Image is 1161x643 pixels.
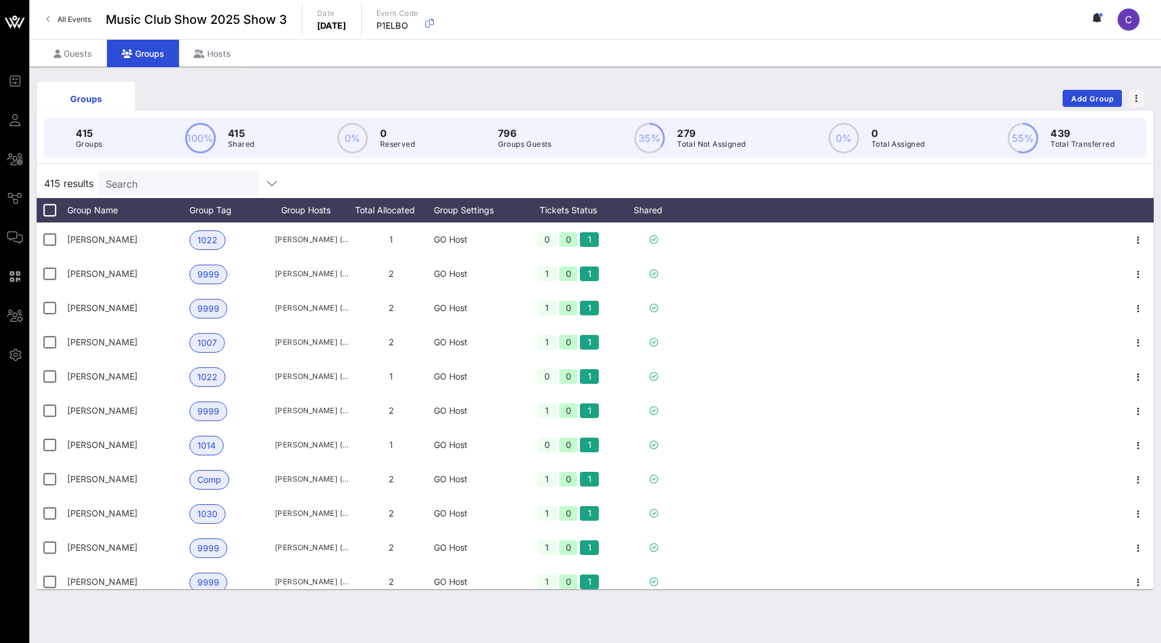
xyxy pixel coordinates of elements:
[317,20,346,32] p: [DATE]
[580,335,599,350] div: 1
[275,268,348,280] span: [PERSON_NAME] ([PERSON_NAME][EMAIL_ADDRESS][DOMAIN_NAME])
[580,540,599,555] div: 1
[434,462,519,496] div: GO Host
[580,438,599,452] div: 1
[559,438,578,452] div: 0
[1063,90,1122,107] button: Add Group
[57,15,91,24] span: All Events
[197,265,219,284] span: 9999
[275,542,348,554] span: [PERSON_NAME] ([EMAIL_ADDRESS][DOMAIN_NAME])
[538,266,557,281] div: 1
[538,369,557,384] div: 0
[559,232,578,247] div: 0
[46,92,126,105] div: Groups
[538,438,557,452] div: 0
[1050,126,1115,141] p: 439
[559,506,578,521] div: 0
[197,436,216,455] span: 1014
[67,268,137,279] span: Adam Greenhagen
[434,325,519,359] div: GO Host
[380,138,415,150] p: Reserved
[197,505,218,523] span: 1030
[498,126,552,141] p: 796
[189,198,275,222] div: Group Tag
[389,508,394,518] span: 2
[559,403,578,418] div: 0
[67,337,137,347] span: Al Welch
[67,542,137,553] span: Allison Brown
[538,472,557,487] div: 1
[538,540,557,555] div: 1
[871,138,925,150] p: Total Assigned
[317,7,346,20] p: Date
[106,10,287,29] span: Music Club Show 2025 Show 3
[434,565,519,599] div: GO Host
[275,405,348,417] span: [PERSON_NAME] ([PERSON_NAME][EMAIL_ADDRESS][DOMAIN_NAME])
[538,301,557,315] div: 1
[580,266,599,281] div: 1
[434,257,519,291] div: GO Host
[389,405,394,416] span: 2
[498,138,552,150] p: Groups Guests
[44,176,93,191] span: 415 results
[559,540,578,555] div: 0
[197,402,219,421] span: 9999
[389,371,393,381] span: 1
[197,368,218,386] span: 1022
[389,576,394,587] span: 2
[76,138,102,150] p: Groups
[67,198,189,222] div: Group Name
[1050,138,1115,150] p: Total Transferred
[67,405,137,416] span: Alex Quarrier
[538,575,557,589] div: 1
[1071,94,1115,103] span: Add Group
[559,301,578,315] div: 0
[580,369,599,384] div: 1
[197,573,219,592] span: 9999
[677,138,745,150] p: Total Not Assigned
[580,232,599,247] div: 1
[275,198,348,222] div: Group Hosts
[67,303,137,313] span: Adam Snelling
[275,233,348,246] span: [PERSON_NAME] ([EMAIL_ADDRESS][DOMAIN_NAME])
[67,508,137,518] span: Ali Summerville
[434,428,519,462] div: GO Host
[275,473,348,485] span: [PERSON_NAME] ([PERSON_NAME][EMAIL_ADDRESS][PERSON_NAME][DOMAIN_NAME])
[389,303,394,313] span: 2
[228,126,254,141] p: 415
[559,369,578,384] div: 0
[67,439,137,450] span: Alexander G Kelly
[434,531,519,565] div: GO Host
[538,232,557,247] div: 0
[107,40,179,67] div: Groups
[538,506,557,521] div: 1
[538,403,557,418] div: 1
[559,575,578,589] div: 0
[39,40,107,67] div: Guests
[434,496,519,531] div: GO Host
[275,302,348,314] span: [PERSON_NAME] ([PERSON_NAME][EMAIL_ADDRESS][PERSON_NAME][DOMAIN_NAME])
[580,506,599,521] div: 1
[275,507,348,520] span: [PERSON_NAME] ([EMAIL_ADDRESS][DOMAIN_NAME])
[559,472,578,487] div: 0
[559,266,578,281] div: 0
[275,336,348,348] span: [PERSON_NAME] ([EMAIL_ADDRESS][DOMAIN_NAME])
[197,334,217,352] span: 1007
[197,231,218,249] span: 1022
[434,222,519,257] div: GO Host
[376,20,419,32] p: P1ELBO
[389,337,394,347] span: 2
[580,472,599,487] div: 1
[538,335,557,350] div: 1
[389,439,393,450] span: 1
[559,335,578,350] div: 0
[228,138,254,150] p: Shared
[380,126,415,141] p: 0
[197,471,221,489] span: Comp
[275,370,348,383] span: [PERSON_NAME] ([PERSON_NAME][EMAIL_ADDRESS][PERSON_NAME][DOMAIN_NAME])
[580,301,599,315] div: 1
[67,234,137,244] span: Adam Greene
[434,198,519,222] div: Group Settings
[275,576,348,588] span: [PERSON_NAME] ([EMAIL_ADDRESS][DOMAIN_NAME])
[376,7,419,20] p: Event Code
